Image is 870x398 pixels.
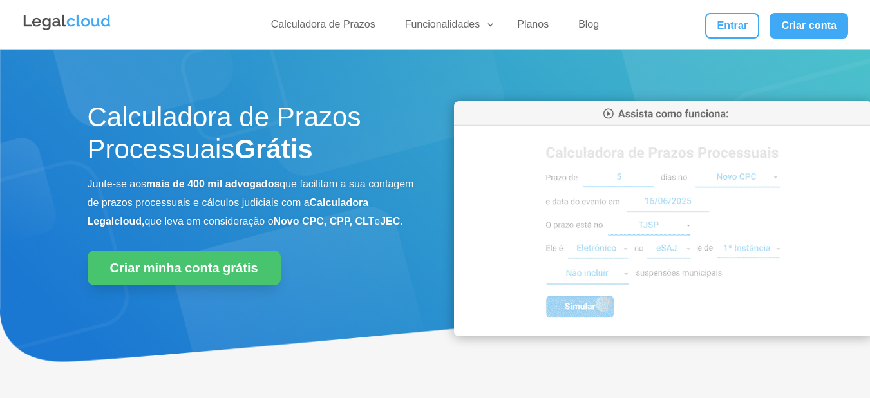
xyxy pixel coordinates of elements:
[88,175,416,231] p: Junte-se aos que facilitam a sua contagem de prazos processuais e cálculos judiciais com a que le...
[705,13,759,39] a: Entrar
[234,134,312,164] strong: Grátis
[22,23,112,34] a: Logo da Legalcloud
[88,101,416,173] h1: Calculadora de Prazos Processuais
[571,18,607,37] a: Blog
[770,13,848,39] a: Criar conta
[274,216,375,227] b: Novo CPC, CPP, CLT
[22,13,112,32] img: Legalcloud Logo
[88,251,281,285] a: Criar minha conta grátis
[88,197,369,227] b: Calculadora Legalcloud,
[146,178,279,189] b: mais de 400 mil advogados
[380,216,403,227] b: JEC.
[397,18,496,37] a: Funcionalidades
[263,18,383,37] a: Calculadora de Prazos
[509,18,556,37] a: Planos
